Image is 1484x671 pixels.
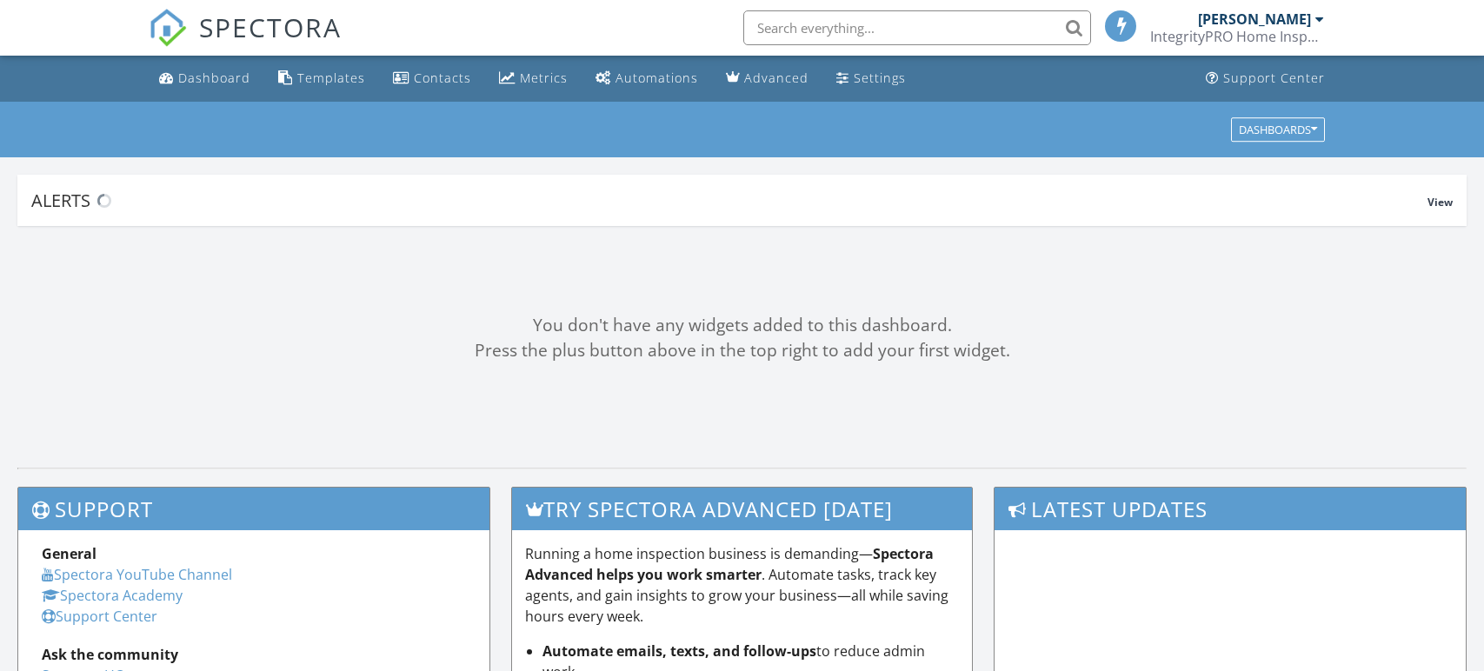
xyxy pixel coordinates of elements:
div: Alerts [31,189,1427,212]
a: Support Center [42,607,157,626]
div: IntegrityPRO Home Inspections [1150,28,1324,45]
div: [PERSON_NAME] [1198,10,1311,28]
strong: Automate emails, texts, and follow-ups [542,641,816,661]
div: Templates [297,70,365,86]
strong: Spectora Advanced helps you work smarter [525,544,934,584]
a: Metrics [492,63,575,95]
a: Settings [829,63,913,95]
div: Contacts [414,70,471,86]
a: Support Center [1199,63,1332,95]
div: Press the plus button above in the top right to add your first widget. [17,338,1467,363]
a: Contacts [386,63,478,95]
a: Spectora YouTube Channel [42,565,232,584]
div: You don't have any widgets added to this dashboard. [17,313,1467,338]
div: Settings [854,70,906,86]
a: Templates [271,63,372,95]
h3: Support [18,488,489,530]
div: Dashboard [178,70,250,86]
strong: General [42,544,96,563]
div: Automations [616,70,698,86]
a: Dashboard [152,63,257,95]
a: Advanced [719,63,815,95]
span: SPECTORA [199,9,342,45]
img: The Best Home Inspection Software - Spectora [149,9,187,47]
div: Ask the community [42,644,466,665]
a: Automations (Basic) [589,63,705,95]
div: Support Center [1223,70,1325,86]
p: Running a home inspection business is demanding— . Automate tasks, track key agents, and gain ins... [525,543,960,627]
span: View [1427,195,1453,209]
div: Dashboards [1239,123,1317,136]
input: Search everything... [743,10,1091,45]
button: Dashboards [1231,117,1325,142]
div: Advanced [744,70,809,86]
div: Metrics [520,70,568,86]
a: Spectora Academy [42,586,183,605]
h3: Latest Updates [995,488,1466,530]
h3: Try spectora advanced [DATE] [512,488,973,530]
a: SPECTORA [149,23,342,60]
